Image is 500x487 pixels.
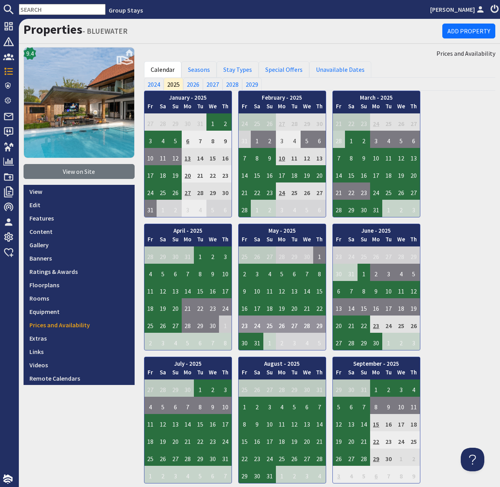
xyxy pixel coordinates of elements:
[276,200,288,217] td: 3
[345,264,358,281] td: 31
[313,102,326,113] th: Th
[313,182,326,200] td: 27
[333,235,345,246] th: Fr
[182,148,194,165] td: 13
[313,148,326,165] td: 13
[144,281,157,298] td: 11
[194,182,206,200] td: 28
[251,131,263,148] td: 1
[301,246,313,264] td: 30
[407,131,420,148] td: 6
[276,102,288,113] th: Mo
[333,200,345,217] td: 28
[157,316,169,333] td: 26
[24,164,135,179] a: View on Site
[382,298,395,316] td: 17
[19,4,106,15] input: SEARCH
[358,102,370,113] th: Su
[313,264,326,281] td: 8
[24,47,135,158] img: BLUEWATER's icon
[194,200,206,217] td: 4
[276,298,288,316] td: 19
[157,102,169,113] th: Sa
[182,235,194,246] th: Mo
[370,165,383,182] td: 17
[24,185,135,198] a: View
[157,298,169,316] td: 19
[358,298,370,316] td: 15
[206,131,219,148] td: 8
[407,264,420,281] td: 5
[370,298,383,316] td: 16
[288,264,301,281] td: 6
[382,235,395,246] th: Tu
[370,102,383,113] th: Mo
[407,246,420,264] td: 29
[169,148,182,165] td: 12
[276,182,288,200] td: 24
[194,148,206,165] td: 14
[301,235,313,246] th: We
[239,298,251,316] td: 16
[239,182,251,200] td: 21
[382,264,395,281] td: 3
[109,6,143,14] a: Group Stays
[395,264,407,281] td: 4
[407,113,420,131] td: 27
[407,235,420,246] th: Th
[395,246,407,264] td: 28
[345,102,358,113] th: Sa
[395,148,407,165] td: 12
[288,246,301,264] td: 29
[144,102,157,113] th: Fr
[358,148,370,165] td: 9
[194,102,206,113] th: Tu
[24,278,135,292] a: Floorplans
[395,281,407,298] td: 11
[169,131,182,148] td: 5
[219,165,232,182] td: 23
[263,182,276,200] td: 23
[263,281,276,298] td: 11
[239,131,251,148] td: 31
[430,5,486,14] a: [PERSON_NAME]
[382,246,395,264] td: 27
[442,24,495,38] a: Add Property
[313,200,326,217] td: 6
[169,113,182,131] td: 29
[301,113,313,131] td: 29
[301,131,313,148] td: 5
[345,200,358,217] td: 29
[382,165,395,182] td: 18
[263,148,276,165] td: 9
[157,182,169,200] td: 25
[24,265,135,278] a: Ratings & Awards
[263,298,276,316] td: 18
[219,148,232,165] td: 16
[263,246,276,264] td: 27
[144,264,157,281] td: 4
[219,182,232,200] td: 30
[239,246,251,264] td: 25
[301,148,313,165] td: 12
[157,264,169,281] td: 5
[206,182,219,200] td: 29
[242,78,262,90] a: 2029
[370,113,383,131] td: 24
[345,246,358,264] td: 24
[358,113,370,131] td: 23
[144,61,181,78] a: Calendar
[144,224,232,235] th: April - 2025
[333,298,345,316] td: 13
[182,298,194,316] td: 21
[288,102,301,113] th: Tu
[288,235,301,246] th: Tu
[370,200,383,217] td: 31
[345,281,358,298] td: 7
[333,246,345,264] td: 23
[206,113,219,131] td: 1
[345,148,358,165] td: 8
[219,264,232,281] td: 10
[169,102,182,113] th: Su
[358,246,370,264] td: 25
